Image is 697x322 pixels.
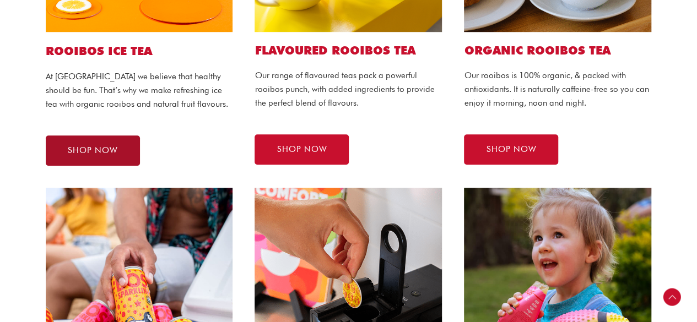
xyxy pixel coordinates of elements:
p: At [GEOGRAPHIC_DATA] we believe that healthy should be fun. That’s why we make refreshing ice tea... [46,70,233,111]
a: SHOP NOW [255,134,349,165]
span: SHOP NOW [68,146,118,155]
p: Our rooibos is 100% organic, & packed with antioxidants. It is naturally caffeine-free so you can... [464,69,651,110]
p: Our range of flavoured teas pack a powerful rooibos punch, with added ingredients to provide the ... [255,69,442,110]
h1: ROOIBOS ICE TEA [46,43,233,59]
a: SHOP NOW [46,135,140,166]
h2: Flavoured ROOIBOS TEA [255,43,442,58]
span: SHOP NOW [486,145,536,154]
h2: Organic ROOIBOS TEA [464,43,651,58]
a: SHOP NOW [464,134,558,165]
span: SHOP NOW [277,145,327,154]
